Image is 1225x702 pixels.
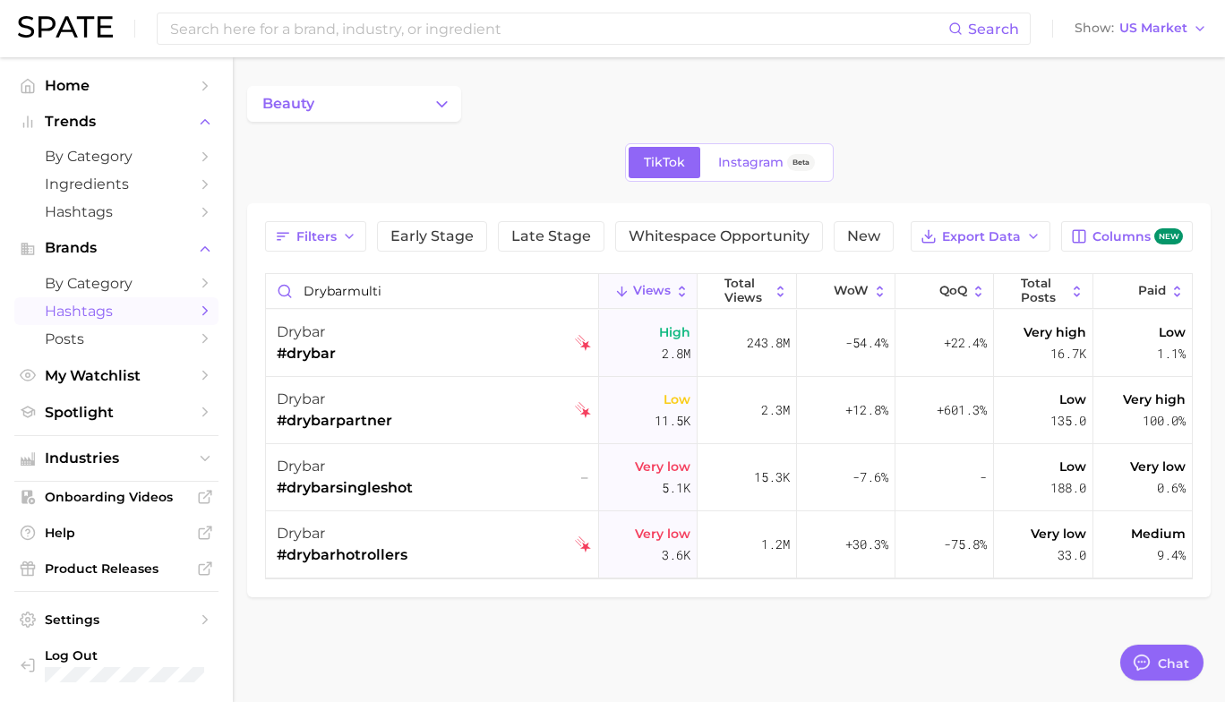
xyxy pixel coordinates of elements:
span: Brands [45,240,188,256]
span: Spotlight [45,404,188,421]
span: My Watchlist [45,367,188,384]
button: drybar#drybarpartnertiktok falling starLow11.5k2.3m+12.8%+601.3%Low135.0Very high100.0% [266,377,1192,444]
span: 5.1k [662,477,690,499]
button: Paid [1093,274,1192,309]
span: Very low [635,456,690,477]
span: 243.8m [747,332,790,354]
button: drybar#drybartiktok falling starHigh2.8m243.8m-54.4%+22.4%Very high16.7kLow1.1% [266,310,1192,377]
button: Views [599,274,698,309]
span: Ingredients [45,175,188,193]
a: Spotlight [14,398,218,426]
span: Total Views [724,277,769,304]
span: #drybarpartner [277,410,392,432]
span: by Category [45,275,188,292]
span: Low [1059,389,1086,410]
span: Low [1159,321,1186,343]
a: TikTok [629,147,700,178]
span: 9.4% [1157,544,1186,566]
span: WoW [834,284,869,298]
span: Very low [635,523,690,544]
span: Late Stage [511,229,591,244]
span: Whitespace Opportunity [629,229,810,244]
span: 3.6k [662,544,690,566]
span: new [1154,228,1183,245]
span: - [980,467,987,488]
span: 16.7k [1050,343,1086,364]
span: 135.0 [1050,410,1086,432]
span: drybar [277,390,325,407]
span: Total Posts [1021,277,1066,304]
span: drybar [277,323,325,340]
span: 0.6% [1157,477,1186,499]
span: Medium [1131,523,1186,544]
a: by Category [14,270,218,297]
span: Product Releases [45,561,188,577]
span: TikTok [644,155,685,170]
span: +12.8% [845,399,888,421]
span: 15.3k [754,467,790,488]
span: Home [45,77,188,94]
span: 2.8m [662,343,690,364]
button: Trends [14,108,218,135]
span: #drybarhotrollers [277,544,407,566]
span: Hashtags [45,203,188,220]
span: 2.3m [761,399,790,421]
button: WoW [797,274,895,309]
button: Columnsnew [1061,221,1193,252]
span: beauty [262,96,314,112]
a: Hashtags [14,297,218,325]
span: Low [664,389,690,410]
button: Total Posts [994,274,1092,309]
span: Very low [1130,456,1186,477]
a: Home [14,72,218,99]
button: drybar#drybarsingleshot–Very low5.1k15.3k-7.6%-Low188.0Very low0.6% [266,444,1192,511]
span: High [659,321,690,343]
span: +601.3% [937,399,987,421]
span: Instagram [718,155,784,170]
a: Hashtags [14,198,218,226]
span: – [581,467,587,488]
input: Search in beauty [266,274,598,308]
img: tiktok falling star [575,536,591,552]
span: 11.5k [655,410,690,432]
span: Beta [792,155,810,170]
span: #drybarsingleshot [277,477,413,499]
input: Search here for a brand, industry, or ingredient [168,13,948,44]
button: Export Data [911,221,1050,252]
span: Trends [45,114,188,130]
span: Show [1075,23,1114,33]
span: Paid [1138,284,1166,298]
span: Early Stage [390,229,474,244]
span: +22.4% [944,332,987,354]
span: Very high [1123,389,1186,410]
span: -7.6% [852,467,888,488]
button: QoQ [895,274,994,309]
span: Help [45,525,188,541]
a: Settings [14,606,218,633]
a: Ingredients [14,170,218,198]
span: +30.3% [845,534,888,555]
span: Industries [45,450,188,467]
span: 1.1% [1157,343,1186,364]
span: -54.4% [845,332,888,354]
button: Brands [14,235,218,261]
span: 188.0 [1050,477,1086,499]
span: Hashtags [45,303,188,320]
span: Very low [1031,523,1086,544]
span: drybar [277,458,325,475]
span: Log Out [45,647,204,663]
button: drybar#drybarhotrollerstiktok falling starVery low3.6k1.2m+30.3%-75.8%Very low33.0Medium9.4% [266,511,1192,578]
a: My Watchlist [14,362,218,390]
a: by Category [14,142,218,170]
span: 100.0% [1143,410,1186,432]
button: Industries [14,445,218,472]
button: ShowUS Market [1070,17,1212,40]
span: Views [633,284,671,298]
span: -75.8% [944,534,987,555]
a: InstagramBeta [703,147,830,178]
a: Log out. Currently logged in with e-mail pryan@sharkninja.com. [14,642,218,688]
img: tiktok falling star [575,335,591,351]
span: Export Data [942,229,1021,244]
span: #drybar [277,343,336,364]
button: Total Views [698,274,796,309]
